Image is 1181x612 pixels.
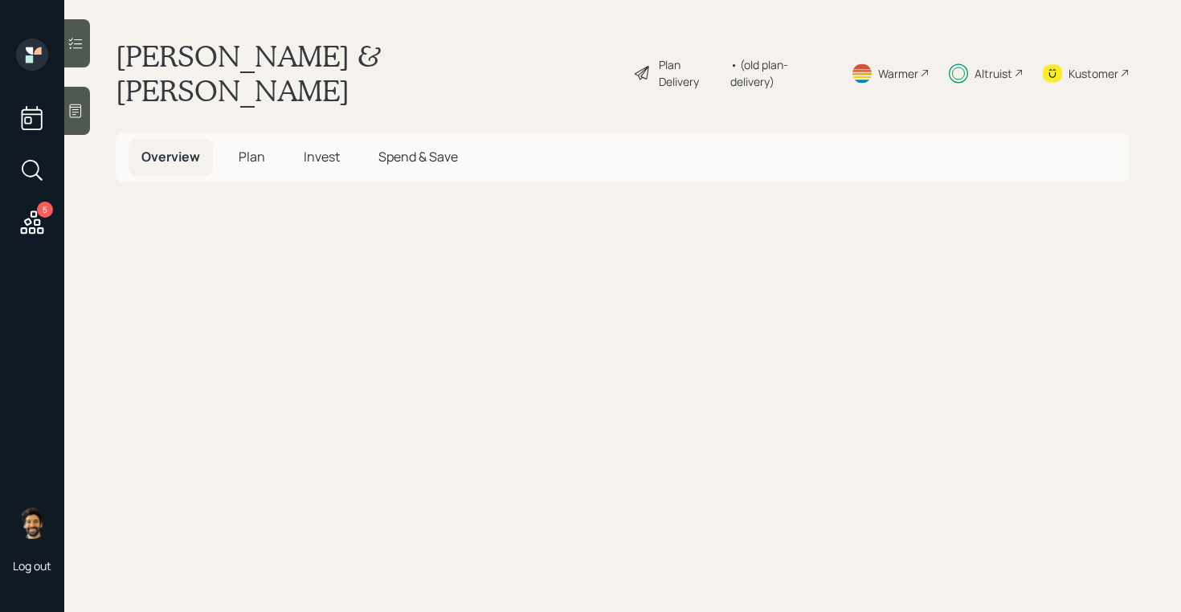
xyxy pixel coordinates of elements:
[878,65,918,82] div: Warmer
[116,39,620,108] h1: [PERSON_NAME] & [PERSON_NAME]
[975,65,1012,82] div: Altruist
[1069,65,1118,82] div: Kustomer
[239,148,265,165] span: Plan
[13,558,51,573] div: Log out
[378,148,458,165] span: Spend & Save
[304,148,340,165] span: Invest
[141,148,200,165] span: Overview
[16,507,48,539] img: eric-schwartz-headshot.png
[37,202,53,218] div: 5
[730,56,832,90] div: • (old plan-delivery)
[659,56,722,90] div: Plan Delivery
